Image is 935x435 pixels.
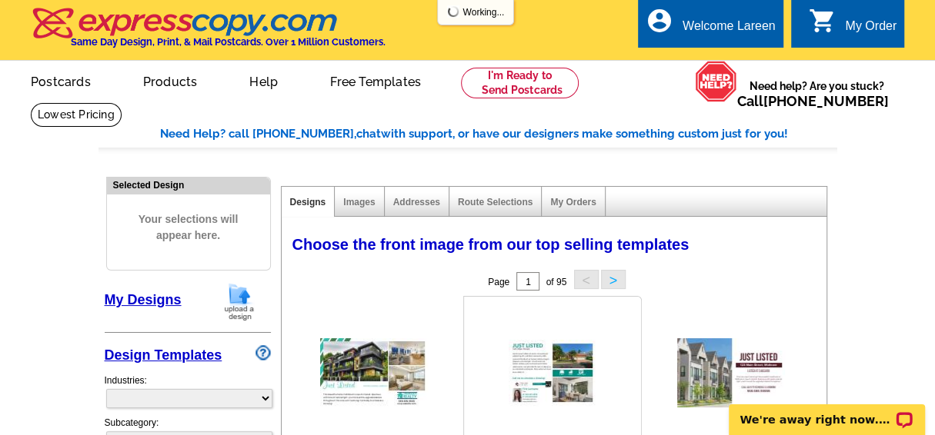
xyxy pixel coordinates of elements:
a: Same Day Design, Print, & Mail Postcards. Over 1 Million Customers. [31,18,386,48]
div: Selected Design [107,178,270,192]
div: Welcome Lareen [683,19,776,41]
a: My Orders [550,197,596,208]
img: JL Stripes [320,338,428,407]
img: help [695,61,737,102]
a: Designs [290,197,326,208]
span: Page [488,277,509,287]
i: shopping_cart [808,7,836,35]
a: Images [343,197,375,208]
div: Industries: [105,366,271,416]
div: My Order [845,19,897,41]
span: Choose the front image from our top selling templates [292,236,690,253]
i: account_circle [646,7,673,35]
a: My Designs [105,292,182,307]
img: RE Fresh [677,338,785,407]
a: shopping_cart My Order [808,17,897,36]
img: upload-design [219,282,259,321]
img: Listed Two Photo [509,340,596,406]
a: Products [119,62,222,98]
div: Need Help? call [PHONE_NUMBER], with support, or have our designers make something custom just fo... [160,125,837,143]
a: Route Selections [458,197,533,208]
h4: Same Day Design, Print, & Mail Postcards. Over 1 Million Customers. [71,36,386,48]
span: of 95 [546,277,566,287]
span: Call [737,93,889,109]
img: loading... [447,5,459,18]
a: Design Templates [105,347,222,363]
img: design-wizard-help-icon.png [255,345,271,360]
span: Your selections will appear here. [119,196,259,259]
span: Need help? Are you stuck? [737,78,897,109]
a: Addresses [393,197,440,208]
a: [PHONE_NUMBER] [763,93,889,109]
span: chat [356,127,381,141]
a: Postcards [6,62,115,98]
a: Help [225,62,302,98]
button: < [574,270,599,289]
button: > [601,270,626,289]
a: Free Templates [306,62,446,98]
iframe: LiveChat chat widget [719,387,935,435]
